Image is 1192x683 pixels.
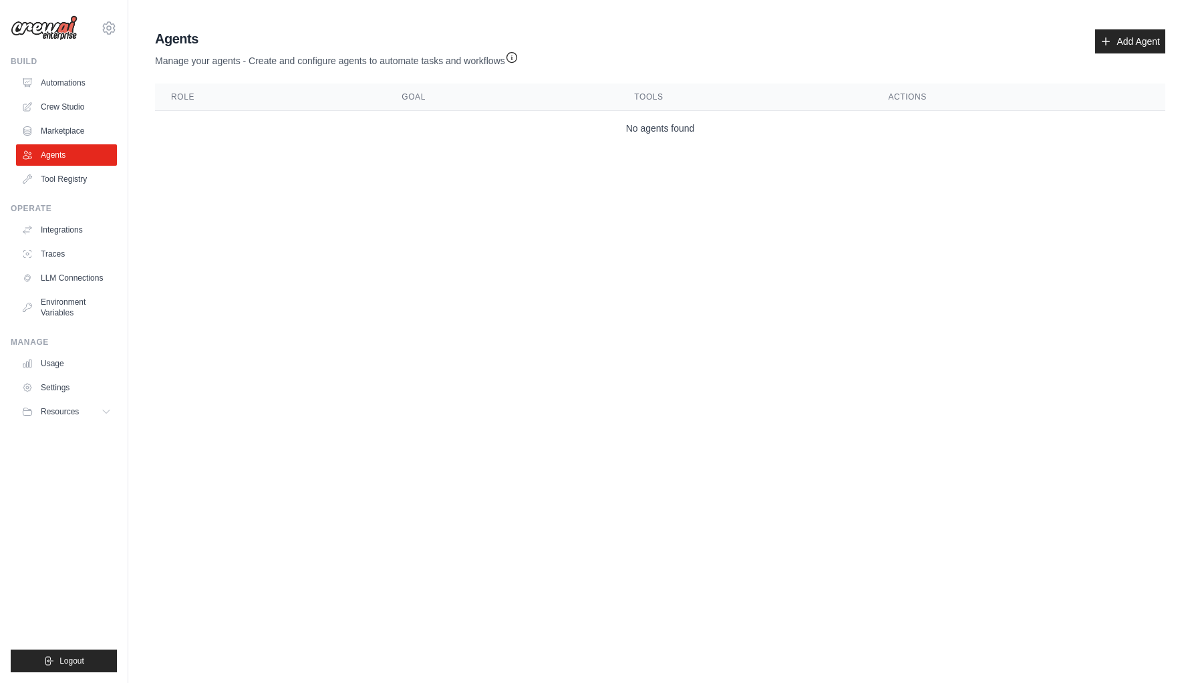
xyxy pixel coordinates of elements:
[386,84,618,111] th: Goal
[1095,29,1165,53] a: Add Agent
[11,650,117,672] button: Logout
[11,56,117,67] div: Build
[155,29,518,48] h2: Agents
[16,72,117,94] a: Automations
[16,267,117,289] a: LLM Connections
[16,219,117,241] a: Integrations
[16,377,117,398] a: Settings
[11,15,78,41] img: Logo
[16,291,117,323] a: Environment Variables
[11,203,117,214] div: Operate
[16,243,117,265] a: Traces
[59,656,84,666] span: Logout
[16,96,117,118] a: Crew Studio
[16,168,117,190] a: Tool Registry
[16,353,117,374] a: Usage
[618,84,872,111] th: Tools
[16,120,117,142] a: Marketplace
[41,406,79,417] span: Resources
[155,48,518,67] p: Manage your agents - Create and configure agents to automate tasks and workflows
[16,401,117,422] button: Resources
[872,84,1165,111] th: Actions
[16,144,117,166] a: Agents
[11,337,117,348] div: Manage
[155,84,386,111] th: Role
[155,111,1165,146] td: No agents found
